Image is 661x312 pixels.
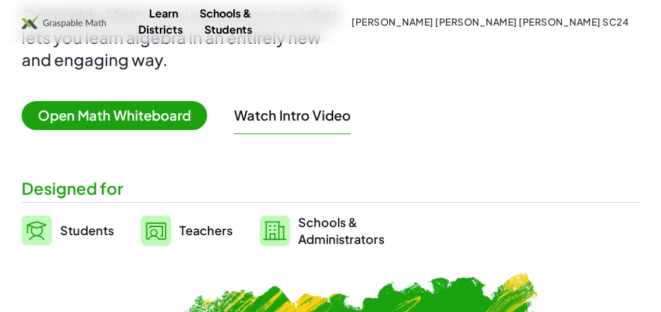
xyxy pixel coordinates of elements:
img: svg%3e [22,216,52,245]
a: Teachers [141,214,233,247]
a: Schools & Districts [138,1,252,42]
button: Watch Intro Video [234,106,351,124]
button: [PERSON_NAME] [PERSON_NAME] [PERSON_NAME] SC24 [341,9,639,34]
img: svg%3e [141,216,171,246]
span: Students [60,222,114,238]
a: Learn [138,1,189,26]
span: Open Math Whiteboard [22,101,207,130]
span: Schools & Administrators [298,214,384,247]
span: [PERSON_NAME] [PERSON_NAME] [PERSON_NAME] SC24 [351,15,629,28]
a: Students [22,214,114,247]
span: Teachers [179,222,233,238]
a: Schools &Administrators [260,214,384,247]
div: Designed for [22,177,639,199]
a: Students [194,17,263,42]
img: svg%3e [260,216,290,246]
a: Open Math Whiteboard [22,109,218,123]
